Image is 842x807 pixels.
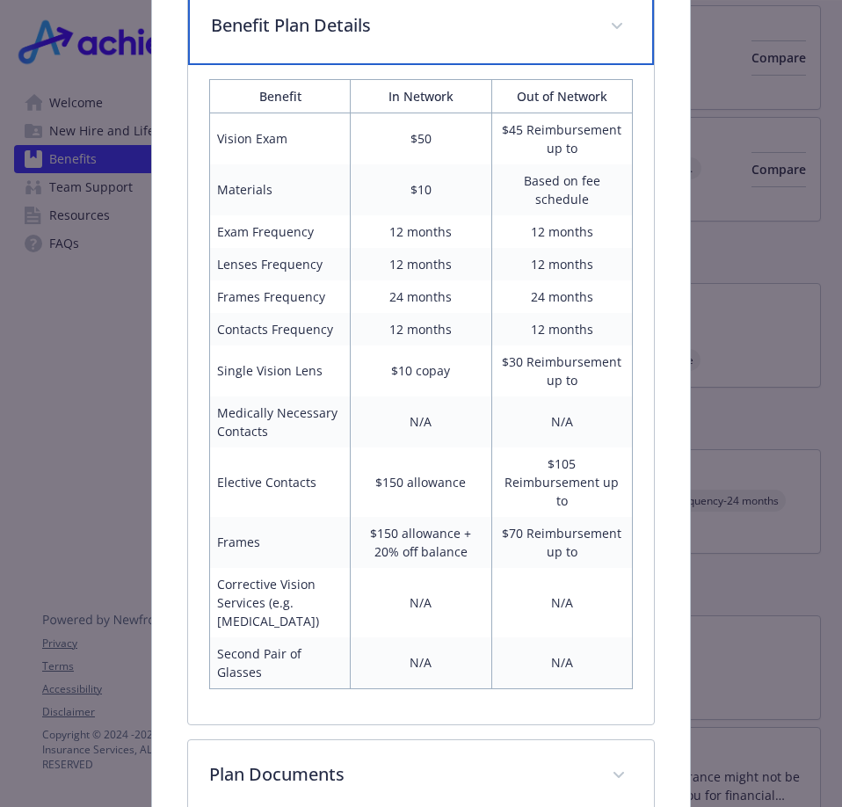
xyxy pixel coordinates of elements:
td: Based on fee schedule [491,164,632,215]
th: Out of Network [491,79,632,113]
td: $150 allowance [351,447,491,517]
td: N/A [491,396,632,447]
td: Frames [210,517,351,568]
td: Contacts Frequency [210,313,351,345]
th: In Network [351,79,491,113]
td: Lenses Frequency [210,248,351,280]
td: N/A [491,568,632,637]
td: N/A [491,637,632,689]
div: Benefit Plan Details [188,65,653,724]
td: $105 Reimbursement up to [491,447,632,517]
td: 12 months [491,248,632,280]
td: N/A [351,568,491,637]
td: Corrective Vision Services (e.g. [MEDICAL_DATA]) [210,568,351,637]
td: 12 months [351,313,491,345]
td: $45 Reimbursement up to [491,113,632,164]
td: $50 [351,113,491,164]
td: N/A [351,637,491,689]
td: $10 [351,164,491,215]
td: Elective Contacts [210,447,351,517]
td: N/A [351,396,491,447]
p: Plan Documents [209,761,590,788]
td: Frames Frequency [210,280,351,313]
td: 24 months [491,280,632,313]
td: 12 months [351,215,491,248]
td: Single Vision Lens [210,345,351,396]
td: Medically Necessary Contacts [210,396,351,447]
td: 12 months [351,248,491,280]
td: $30 Reimbursement up to [491,345,632,396]
td: $150 allowance + 20% off balance [351,517,491,568]
th: Benefit [210,79,351,113]
td: Exam Frequency [210,215,351,248]
td: Materials [210,164,351,215]
td: 24 months [351,280,491,313]
td: 12 months [491,215,632,248]
td: 12 months [491,313,632,345]
td: $70 Reimbursement up to [491,517,632,568]
td: $10 copay [351,345,491,396]
td: Second Pair of Glasses [210,637,351,689]
p: Benefit Plan Details [211,12,588,39]
td: Vision Exam [210,113,351,164]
